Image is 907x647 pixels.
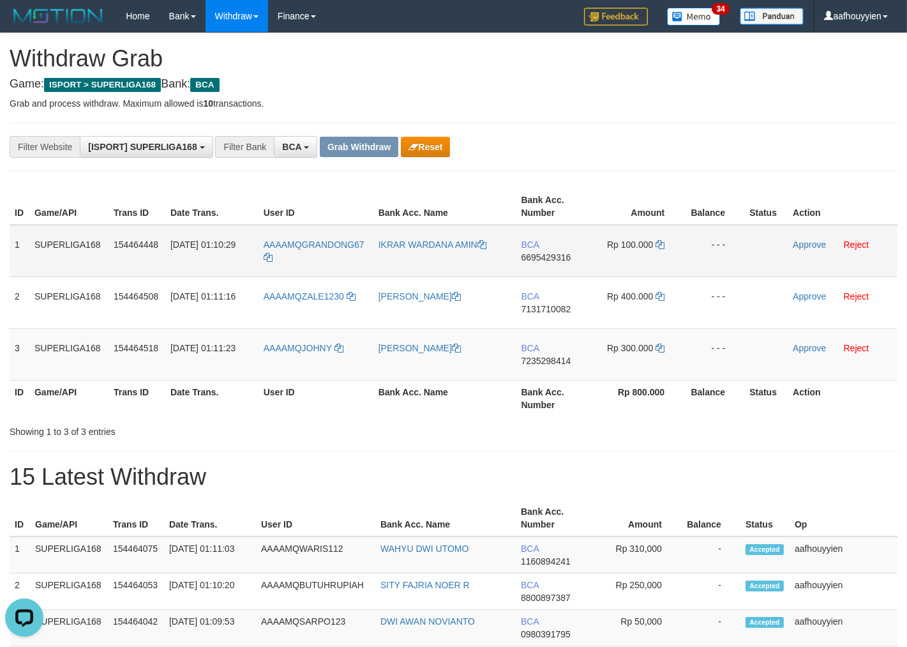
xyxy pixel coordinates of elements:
[746,617,784,628] span: Accepted
[790,500,897,537] th: Op
[521,240,539,250] span: BCA
[264,240,364,250] span: AAAAMQGRANDONG67
[681,537,740,574] td: -
[684,277,744,328] td: - - -
[109,188,165,225] th: Trans ID
[30,537,108,574] td: SUPERLIGA168
[667,8,721,26] img: Button%20Memo.svg
[10,500,30,537] th: ID
[844,291,869,301] a: Reject
[793,343,826,353] a: Approve
[681,500,740,537] th: Balance
[744,188,788,225] th: Status
[684,188,744,225] th: Balance
[170,291,236,301] span: [DATE] 01:11:16
[607,240,653,250] span: Rp 100.000
[165,188,259,225] th: Date Trans.
[109,380,165,416] th: Trans ID
[591,610,681,646] td: Rp 50,000
[591,574,681,610] td: Rp 250,000
[10,136,80,158] div: Filter Website
[684,225,744,277] td: - - -
[681,610,740,646] td: -
[80,136,213,158] button: [ISPORT] SUPERLIGA168
[521,252,571,263] span: Copy 6695429316 to clipboard
[788,188,897,225] th: Action
[164,537,256,574] td: [DATE] 01:11:03
[380,616,475,627] a: DWI AWAN NOVIANTO
[380,580,470,590] a: SITY FAJRIA NOER R
[656,343,664,353] a: Copy 300000 to clipboard
[844,240,869,250] a: Reject
[108,574,164,610] td: 154464053
[740,8,804,25] img: panduan.png
[10,188,29,225] th: ID
[10,380,29,416] th: ID
[656,240,664,250] a: Copy 100000 to clipboard
[264,343,332,353] span: AAAAMQJOHNY
[10,46,897,72] h1: Withdraw Grab
[521,343,539,353] span: BCA
[380,544,468,554] a: WAHYU DWI UTOMO
[607,291,653,301] span: Rp 400.000
[746,544,784,555] span: Accepted
[684,380,744,416] th: Balance
[591,537,681,574] td: Rp 310,000
[10,97,897,110] p: Grab and process withdraw. Maximum allowed is transactions.
[264,343,343,353] a: AAAAMQJOHNY
[88,142,197,152] span: [ISPORT] SUPERLIGA168
[264,291,344,301] span: AAAAMQZALE1230
[656,291,664,301] a: Copy 400000 to clipboard
[44,78,161,92] span: ISPORT > SUPERLIGA168
[681,574,740,610] td: -
[29,188,109,225] th: Game/API
[259,188,373,225] th: User ID
[30,574,108,610] td: SUPERLIGA168
[592,188,684,225] th: Amount
[10,277,29,328] td: 2
[114,291,158,301] span: 154464508
[320,137,398,157] button: Grab Withdraw
[10,6,107,26] img: MOTION_logo.png
[10,464,897,490] h1: 15 Latest Withdraw
[10,574,30,610] td: 2
[10,78,897,91] h4: Game: Bank:
[114,343,158,353] span: 154464518
[790,574,897,610] td: aafhouyyien
[165,380,259,416] th: Date Trans.
[584,8,648,26] img: Feedback.jpg
[401,137,450,157] button: Reset
[114,240,158,250] span: 154464448
[108,610,164,646] td: 154464042
[521,544,539,554] span: BCA
[375,500,516,537] th: Bank Acc. Name
[164,500,256,537] th: Date Trans.
[30,610,108,646] td: SUPERLIGA168
[10,537,30,574] td: 1
[256,610,375,646] td: AAAAMQSARPO123
[10,328,29,380] td: 3
[521,616,539,627] span: BCA
[521,593,571,603] span: Copy 8800897387 to clipboard
[521,291,539,301] span: BCA
[790,610,897,646] td: aafhouyyien
[29,277,109,328] td: SUPERLIGA168
[793,240,826,250] a: Approve
[373,188,516,225] th: Bank Acc. Name
[215,136,274,158] div: Filter Bank
[793,291,826,301] a: Approve
[740,500,790,537] th: Status
[746,581,784,591] span: Accepted
[521,556,571,567] span: Copy 1160894241 to clipboard
[379,291,461,301] a: [PERSON_NAME]
[259,380,373,416] th: User ID
[256,537,375,574] td: AAAAMQWARIS112
[256,500,375,537] th: User ID
[164,574,256,610] td: [DATE] 01:10:20
[521,580,539,590] span: BCA
[264,291,356,301] a: AAAAMQZALE1230
[373,380,516,416] th: Bank Acc. Name
[516,380,592,416] th: Bank Acc. Number
[108,537,164,574] td: 154464075
[521,629,571,639] span: Copy 0980391795 to clipboard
